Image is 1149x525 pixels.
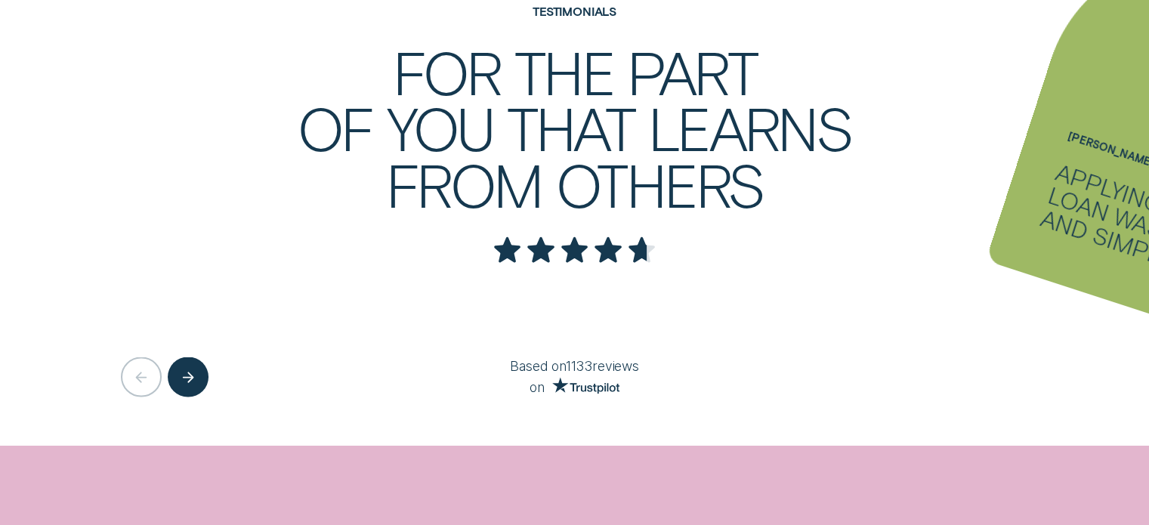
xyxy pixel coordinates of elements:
div: Based on 1133 reviews on Trust Pilot [351,357,798,394]
p: Based on 1133 reviews [351,357,798,375]
a: Go to Trust Pilot [545,378,620,394]
span: on [530,379,545,394]
button: Next button [168,357,208,397]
